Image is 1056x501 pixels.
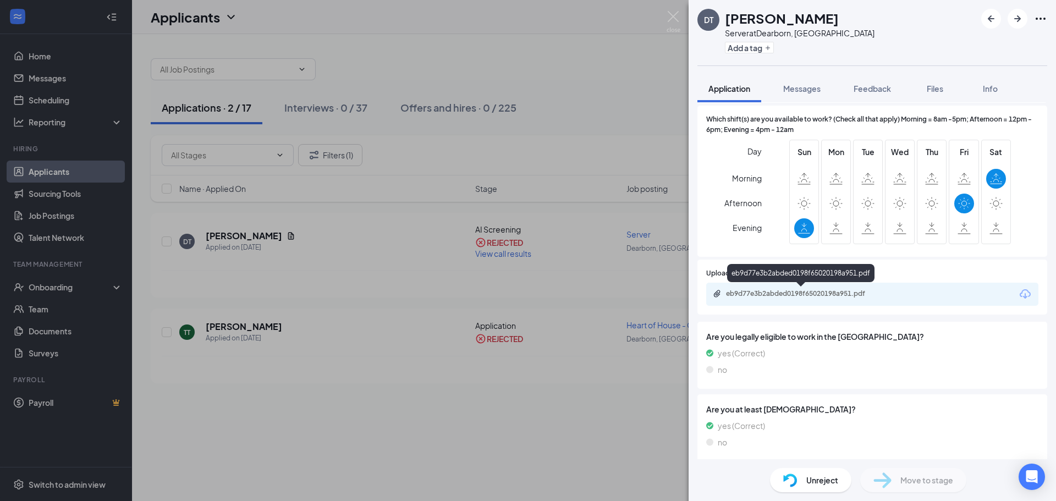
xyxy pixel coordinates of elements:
[725,42,774,53] button: PlusAdd a tag
[726,289,880,298] div: eb9d77e3b2abded0198f65020198a951.pdf
[1019,464,1045,490] div: Open Intercom Messenger
[706,268,756,279] span: Upload Resume
[854,84,891,93] span: Feedback
[724,193,762,213] span: Afternoon
[922,146,942,158] span: Thu
[765,45,771,51] svg: Plus
[783,84,821,93] span: Messages
[826,146,846,158] span: Mon
[727,264,875,282] div: eb9d77e3b2abded0198f65020198a951.pdf
[954,146,974,158] span: Fri
[713,289,891,300] a: Paperclipeb9d77e3b2abded0198f65020198a951.pdf
[986,146,1006,158] span: Sat
[981,9,1001,29] button: ArrowLeftNew
[1034,12,1047,25] svg: Ellipses
[1011,12,1024,25] svg: ArrowRight
[732,168,762,188] span: Morning
[747,145,762,157] span: Day
[725,27,875,38] div: Server at Dearborn, [GEOGRAPHIC_DATA]
[1008,9,1027,29] button: ArrowRight
[983,84,998,93] span: Info
[718,364,727,376] span: no
[733,218,762,238] span: Evening
[1019,288,1032,301] svg: Download
[900,474,953,486] span: Move to stage
[794,146,814,158] span: Sun
[704,14,713,25] div: DT
[858,146,878,158] span: Tue
[927,84,943,93] span: Files
[718,436,727,448] span: no
[890,146,910,158] span: Wed
[706,403,1038,415] span: Are you at least [DEMOGRAPHIC_DATA]?
[713,289,722,298] svg: Paperclip
[706,331,1038,343] span: Are you legally eligible to work in the [GEOGRAPHIC_DATA]?
[806,474,838,486] span: Unreject
[718,347,765,359] span: yes (Correct)
[706,114,1038,135] span: Which shift(s) are you available to work? (Check all that apply) Morning = 8am -5pm; Afternoon = ...
[718,420,765,432] span: yes (Correct)
[985,12,998,25] svg: ArrowLeftNew
[708,84,750,93] span: Application
[725,9,839,27] h1: [PERSON_NAME]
